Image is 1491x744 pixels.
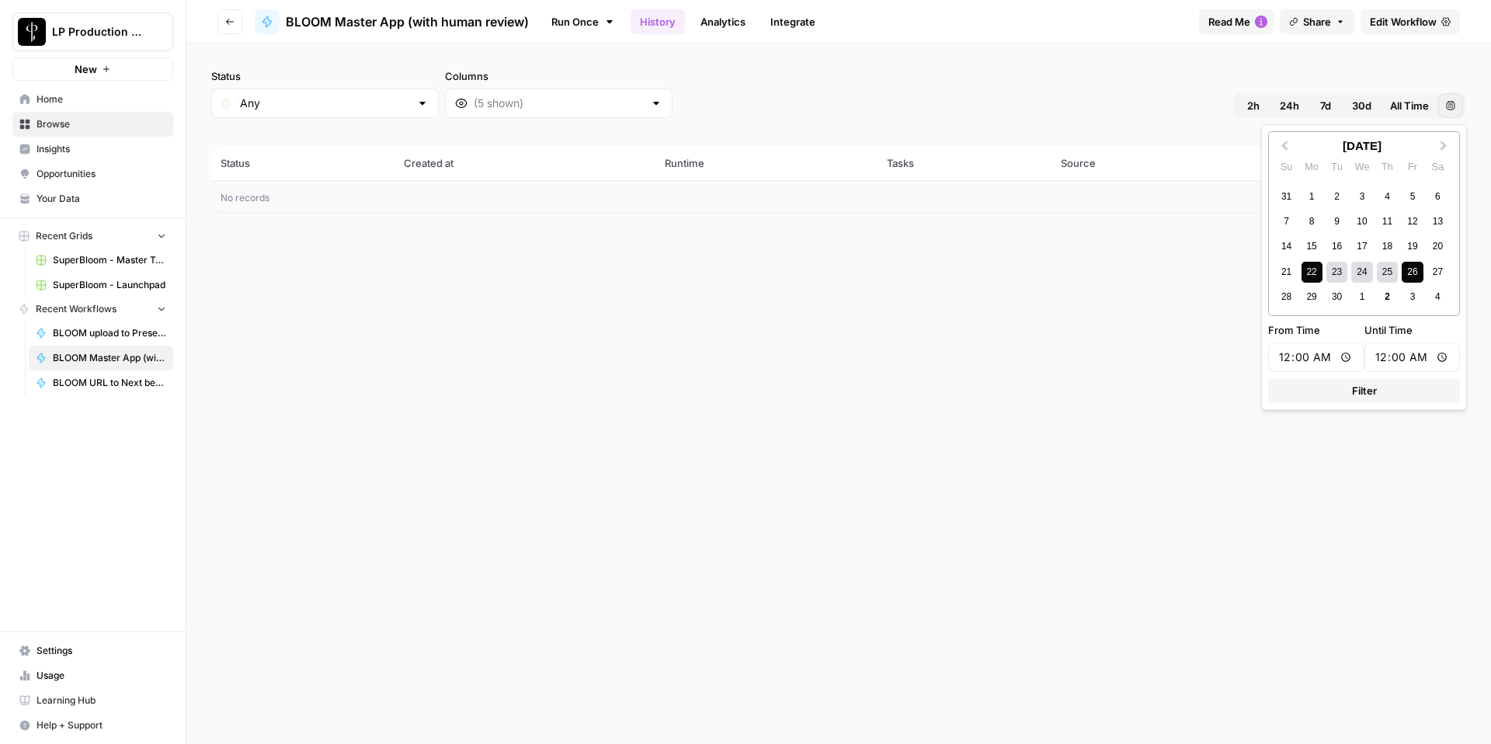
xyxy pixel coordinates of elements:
[36,142,166,156] span: Insights
[1280,98,1299,113] span: 24h
[1320,98,1331,113] span: 7d
[1427,211,1448,232] div: Choose Saturday, September 13th, 2025
[1427,262,1448,283] div: Choose Saturday, September 27th, 2025
[1364,322,1461,338] label: Until Time
[1402,211,1423,232] div: Choose Friday, September 12th, 2025
[53,376,166,390] span: BLOOM URL to Next best blog topic
[12,297,173,321] button: Recent Workflows
[1352,98,1371,113] span: 30d
[1351,156,1372,177] div: We
[53,278,166,292] span: SuperBloom - Launchpad
[1270,93,1309,118] button: 24h
[1343,93,1381,118] button: 30d
[691,9,755,34] a: Analytics
[36,669,166,683] span: Usage
[52,24,146,40] span: LP Production Workloads
[53,253,166,267] span: SuperBloom - Master Topic List
[1208,14,1250,30] span: Read Me
[1276,287,1297,308] div: Choose Sunday, September 28th, 2025
[29,370,173,395] a: BLOOM URL to Next best blog topic
[1370,14,1437,30] span: Edit Workflow
[12,663,173,688] a: Usage
[240,96,410,111] input: Any
[36,694,166,707] span: Learning Hub
[36,302,116,316] span: Recent Workflows
[878,146,1052,180] th: Tasks
[655,146,878,180] th: Runtime
[1256,146,1466,180] th: Actions
[75,61,97,77] span: New
[1361,9,1460,34] a: Edit Workflow
[1402,156,1423,177] div: Fr
[541,9,624,35] a: Run Once
[29,273,173,297] a: SuperBloom - Launchpad
[1351,287,1372,308] div: Choose Wednesday, October 1st, 2025
[1276,186,1297,207] div: Choose Sunday, August 31st, 2025
[1402,186,1423,207] div: Choose Friday, September 5th, 2025
[53,326,166,340] span: BLOOM upload to Presence (after Human Review)
[12,162,173,186] a: Opportunities
[1402,236,1423,257] div: Choose Friday, September 19th, 2025
[1402,287,1423,308] div: Choose Friday, October 3rd, 2025
[1269,138,1455,154] div: [DATE]
[1377,262,1398,283] div: Choose Thursday, September 25th, 2025
[1427,287,1448,308] div: Choose Saturday, October 4th, 2025
[221,192,269,203] span: No records
[211,146,394,180] th: Status
[1268,378,1460,403] button: Filter
[1377,236,1398,257] div: Choose Thursday, September 18th, 2025
[1351,262,1372,283] div: Choose Wednesday, September 24th, 2025
[12,688,173,713] a: Learning Hub
[1276,262,1297,283] div: Choose Sunday, September 21st, 2025
[1302,156,1322,177] div: Mo
[1280,9,1354,34] button: Share
[1326,236,1347,257] div: Choose Tuesday, September 16th, 2025
[1427,186,1448,207] div: Choose Saturday, September 6th, 2025
[1302,287,1322,308] div: Choose Monday, September 29th, 2025
[1326,262,1347,283] div: Choose Tuesday, September 23rd, 2025
[12,713,173,738] button: Help + Support
[36,117,166,131] span: Browse
[36,229,92,243] span: Recent Grids
[1377,186,1398,207] div: Choose Thursday, September 4th, 2025
[1302,211,1322,232] div: Choose Monday, September 8th, 2025
[12,87,173,112] a: Home
[12,12,173,51] button: Workspace: LP Production Workloads
[1381,93,1438,118] button: All Time
[12,137,173,162] a: Insights
[29,321,173,346] a: BLOOM upload to Presence (after Human Review)
[12,112,173,137] a: Browse
[1276,236,1297,257] div: Choose Sunday, September 14th, 2025
[1427,236,1448,257] div: Choose Saturday, September 20th, 2025
[394,146,655,180] th: Created at
[1390,98,1429,113] span: All Time
[1377,211,1398,232] div: Choose Thursday, September 11th, 2025
[211,118,1466,146] span: (0 records)
[29,346,173,370] a: BLOOM Master App (with human review)
[18,18,46,46] img: LP Production Workloads Logo
[29,248,173,273] a: SuperBloom - Master Topic List
[1326,156,1347,177] div: Tu
[1276,211,1297,232] div: Choose Sunday, September 7th, 2025
[1351,211,1372,232] div: Choose Wednesday, September 10th, 2025
[211,68,439,84] label: Status
[1352,383,1377,398] span: Filter
[1302,236,1322,257] div: Choose Monday, September 15th, 2025
[631,9,685,34] a: History
[1427,156,1448,177] div: Sa
[1309,93,1343,118] button: 7d
[36,718,166,732] span: Help + Support
[1276,156,1297,177] div: Su
[255,9,529,34] a: BLOOM Master App (with human review)
[1236,93,1270,118] button: 2h
[1433,134,1458,158] button: Next Month
[12,224,173,248] button: Recent Grids
[1268,322,1364,338] label: From Time
[36,92,166,106] span: Home
[1199,9,1274,34] button: Read Me
[1247,98,1260,113] span: 2h
[1302,262,1322,283] div: Choose Monday, September 22nd, 2025
[1377,156,1398,177] div: Th
[1377,287,1398,308] div: Choose Thursday, October 2nd, 2025
[36,644,166,658] span: Settings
